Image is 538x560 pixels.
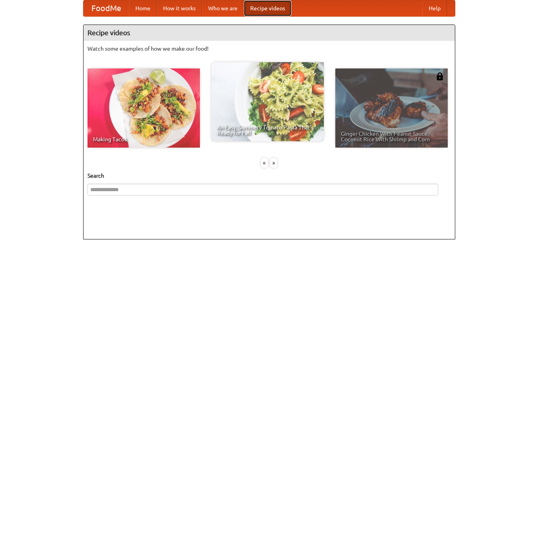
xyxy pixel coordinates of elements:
a: FoodMe [84,0,129,16]
a: How it works [157,0,202,16]
div: » [270,158,277,168]
h5: Search [87,172,451,180]
img: 483408.png [436,72,444,80]
div: « [261,158,268,168]
a: Recipe videos [244,0,291,16]
span: Making Tacos [93,137,194,142]
a: Making Tacos [87,68,200,148]
a: Help [422,0,447,16]
span: An Easy, Summery Tomato Pasta That's Ready for Fall [217,125,318,136]
p: Watch some examples of how we make our food! [87,45,451,53]
a: Who we are [202,0,244,16]
h4: Recipe videos [84,25,455,41]
a: Home [129,0,157,16]
a: An Easy, Summery Tomato Pasta That's Ready for Fall [211,62,324,141]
